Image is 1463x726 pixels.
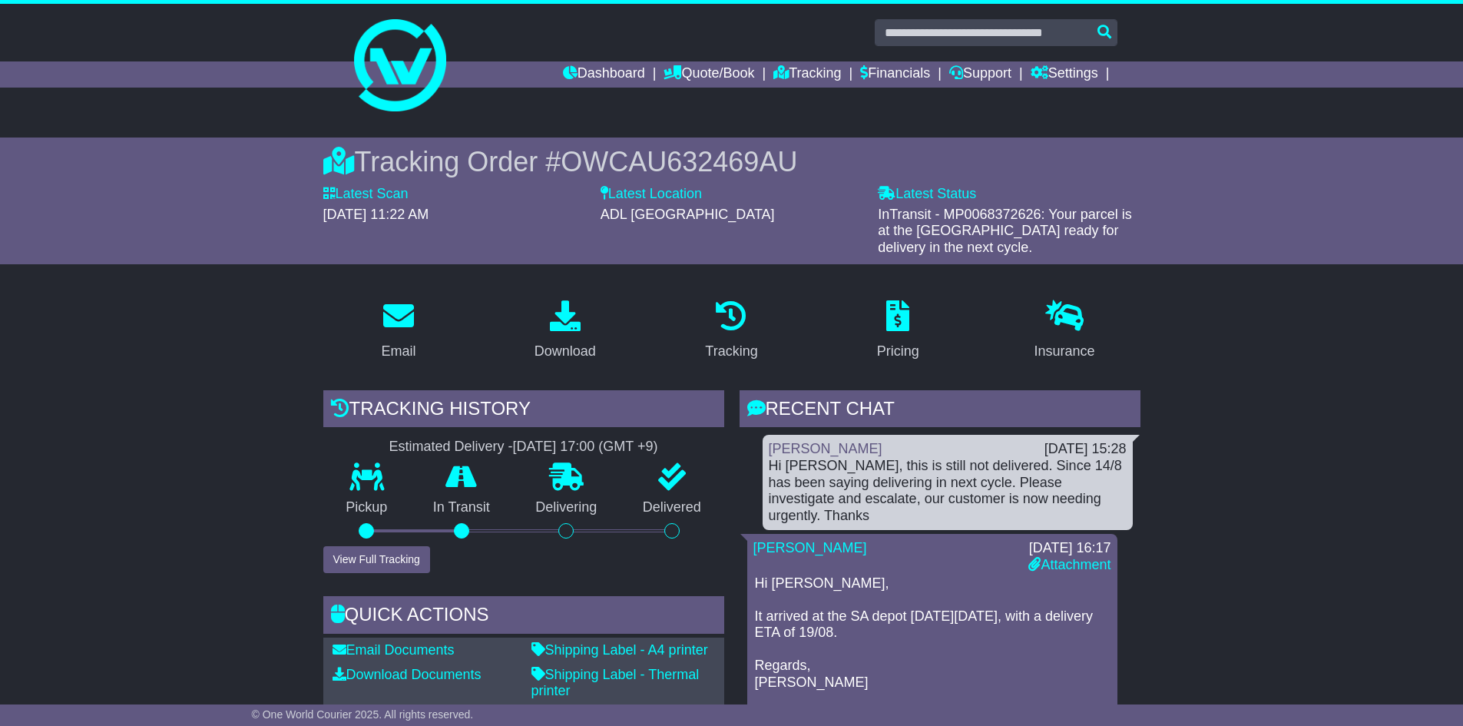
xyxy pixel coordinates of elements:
div: Download [535,341,596,362]
a: Email Documents [333,642,455,658]
label: Latest Status [878,186,976,203]
div: Tracking history [323,390,724,432]
a: Shipping Label - A4 printer [531,642,708,658]
a: Support [949,61,1011,88]
a: Quote/Book [664,61,754,88]
label: Latest Location [601,186,702,203]
p: In Transit [410,499,513,516]
span: OWCAU632469AU [561,146,797,177]
a: Download Documents [333,667,482,682]
div: Pricing [877,341,919,362]
div: Insurance [1034,341,1095,362]
a: Financials [860,61,930,88]
div: Hi [PERSON_NAME], this is still not delivered. Since 14/8 has been saying delivering in next cycl... [769,458,1127,524]
a: Settings [1031,61,1098,88]
a: [PERSON_NAME] [753,540,867,555]
a: Pricing [867,295,929,367]
div: Email [381,341,415,362]
a: Attachment [1028,557,1110,572]
label: Latest Scan [323,186,409,203]
a: Insurance [1024,295,1105,367]
a: Email [371,295,425,367]
p: Delivering [513,499,621,516]
span: © One World Courier 2025. All rights reserved. [252,708,474,721]
span: InTransit - MP0068372626: Your parcel is at the [GEOGRAPHIC_DATA] ready for delivery in the next ... [878,207,1132,255]
p: Hi [PERSON_NAME], It arrived at the SA depot [DATE][DATE], with a delivery ETA of 19/08. Regards,... [755,575,1110,724]
div: Tracking [705,341,757,362]
div: [DATE] 17:00 (GMT +9) [513,439,658,456]
p: Delivered [620,499,724,516]
a: Tracking [773,61,841,88]
span: ADL [GEOGRAPHIC_DATA] [601,207,775,222]
p: Pickup [323,499,411,516]
a: Dashboard [563,61,645,88]
a: Tracking [695,295,767,367]
div: RECENT CHAT [740,390,1140,432]
div: [DATE] 16:17 [1028,540,1110,557]
div: Quick Actions [323,596,724,638]
div: [DATE] 15:28 [1044,441,1127,458]
div: Tracking Order # [323,145,1140,178]
a: Download [525,295,606,367]
button: View Full Tracking [323,546,430,573]
a: Shipping Label - Thermal printer [531,667,700,699]
span: [DATE] 11:22 AM [323,207,429,222]
div: Estimated Delivery - [323,439,724,456]
a: [PERSON_NAME] [769,441,882,456]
